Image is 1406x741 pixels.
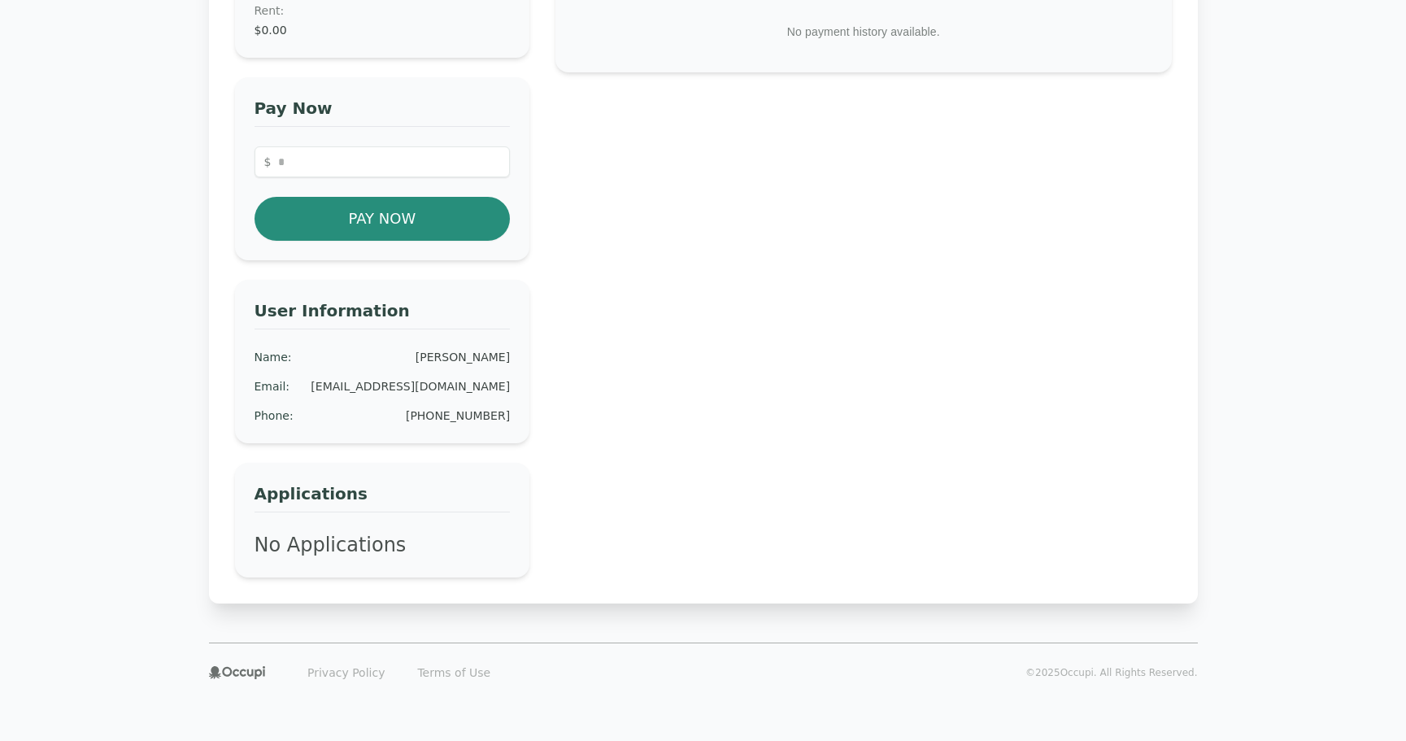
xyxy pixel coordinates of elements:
a: Terms of Use [407,660,500,686]
h3: User Information [255,299,511,329]
div: [PHONE_NUMBER] [406,408,510,424]
dt: Rent : [255,2,511,19]
div: [PERSON_NAME] [416,349,510,365]
div: Email : [255,378,290,394]
div: [EMAIL_ADDRESS][DOMAIN_NAME] [311,378,510,394]
dd: $0.00 [255,22,511,38]
button: Pay Now [255,197,511,241]
div: Phone : [255,408,294,424]
h3: Pay Now [255,97,511,127]
p: © 2025 Occupi. All Rights Reserved. [1025,666,1197,679]
p: No Applications [255,532,511,558]
a: Privacy Policy [298,660,394,686]
div: Name : [255,349,292,365]
h3: Applications [255,482,511,512]
p: No payment history available. [575,11,1151,53]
